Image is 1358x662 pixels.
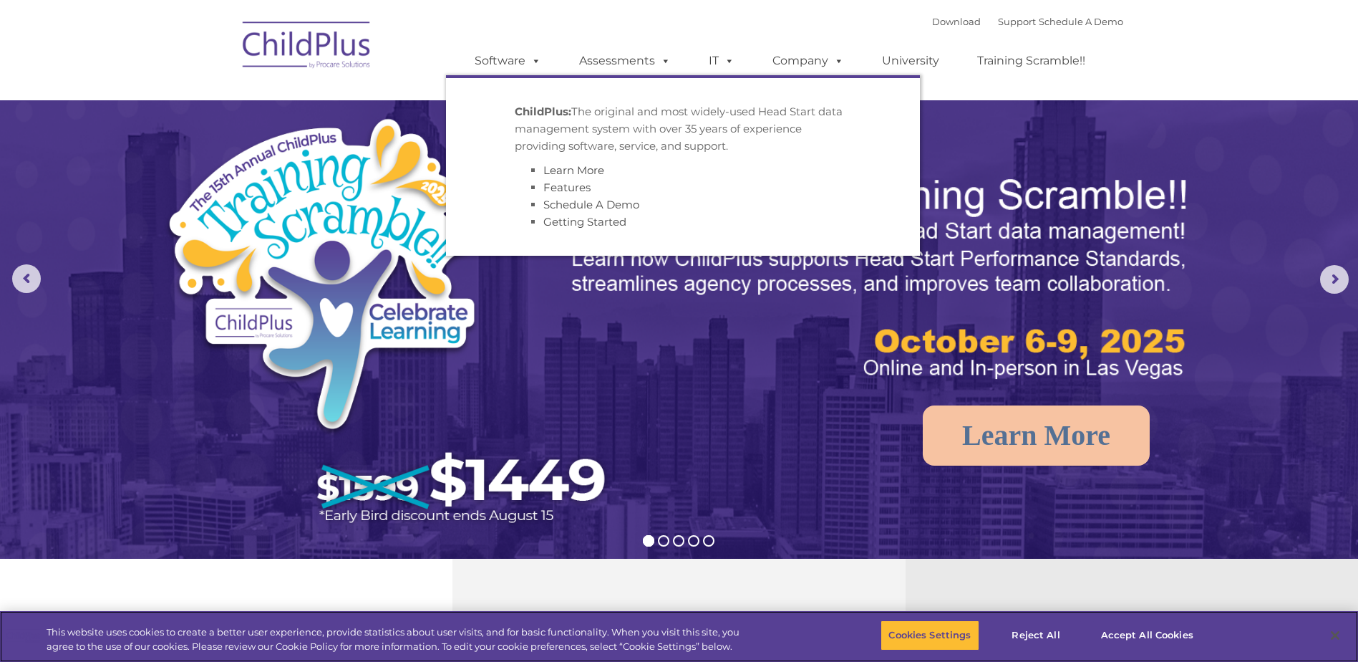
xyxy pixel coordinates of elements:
[998,16,1036,27] a: Support
[932,16,1123,27] font: |
[1093,620,1201,651] button: Accept All Cookies
[515,103,851,155] p: The original and most widely-used Head Start data management system with over 35 years of experie...
[694,47,749,75] a: IT
[881,620,979,651] button: Cookies Settings
[868,47,954,75] a: University
[460,47,556,75] a: Software
[991,620,1081,651] button: Reject All
[1319,620,1351,651] button: Close
[543,198,639,211] a: Schedule A Demo
[199,153,260,164] span: Phone number
[565,47,685,75] a: Assessments
[515,105,571,118] strong: ChildPlus:
[932,16,981,27] a: Download
[923,406,1150,466] a: Learn More
[758,47,858,75] a: Company
[199,95,243,105] span: Last name
[47,625,747,653] div: This website uses cookies to create a better user experience, provide statistics about user visit...
[543,215,626,229] a: Getting Started
[543,163,604,177] a: Learn More
[543,181,591,194] a: Features
[963,47,1100,75] a: Training Scramble!!
[1039,16,1123,27] a: Schedule A Demo
[236,11,379,83] img: ChildPlus by Procare Solutions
